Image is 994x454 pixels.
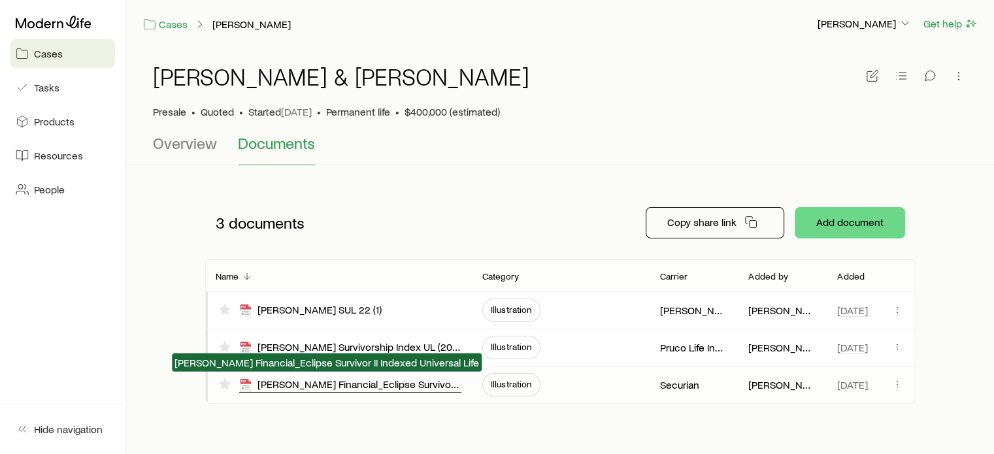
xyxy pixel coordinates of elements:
[239,378,461,393] div: [PERSON_NAME] Financial_Eclipse Survivor II Indexed Universal Life
[239,303,382,318] div: [PERSON_NAME] SUL 22 (1)
[153,134,968,165] div: Case details tabs
[216,214,225,232] span: 3
[10,107,115,136] a: Products
[238,134,315,152] span: Documents
[239,105,243,118] span: •
[248,105,312,118] p: Started
[659,304,727,317] p: [PERSON_NAME] [PERSON_NAME]
[748,378,816,391] p: [PERSON_NAME]
[239,340,461,355] div: [PERSON_NAME] Survivorship Index UL (2019)
[748,304,816,317] p: [PERSON_NAME]
[10,415,115,444] button: Hide navigation
[142,17,188,32] a: Cases
[659,341,727,354] p: Pruco Life Insurance Company
[212,18,291,31] button: [PERSON_NAME]
[216,271,239,282] p: Name
[34,47,63,60] span: Cases
[817,16,912,32] button: [PERSON_NAME]
[153,63,529,89] h1: [PERSON_NAME] & [PERSON_NAME]
[153,134,217,152] span: Overview
[34,149,83,162] span: Resources
[201,105,234,118] span: Quoted
[153,105,186,118] p: Presale
[10,73,115,102] a: Tasks
[317,105,321,118] span: •
[191,105,195,118] span: •
[326,105,390,118] span: Permanent life
[646,207,784,238] button: Copy share link
[229,214,305,232] span: documents
[667,216,737,229] p: Copy share link
[10,141,115,170] a: Resources
[659,378,699,391] p: Securian
[659,271,688,282] p: Carrier
[748,271,787,282] p: Added by
[491,379,532,389] span: Illustration
[491,304,532,315] span: Illustration
[281,105,312,118] span: [DATE]
[395,105,399,118] span: •
[795,207,905,238] button: Add document
[818,17,912,30] p: [PERSON_NAME]
[405,105,500,118] span: $400,000 (estimated)
[491,342,532,352] span: Illustration
[34,423,103,436] span: Hide navigation
[34,81,59,94] span: Tasks
[837,271,865,282] p: Added
[748,341,816,354] p: [PERSON_NAME]
[10,175,115,204] a: People
[837,341,868,354] span: [DATE]
[923,16,978,31] button: Get help
[34,115,75,128] span: Products
[837,378,868,391] span: [DATE]
[10,39,115,68] a: Cases
[34,183,65,196] span: People
[482,271,519,282] p: Category
[837,304,868,317] span: [DATE]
